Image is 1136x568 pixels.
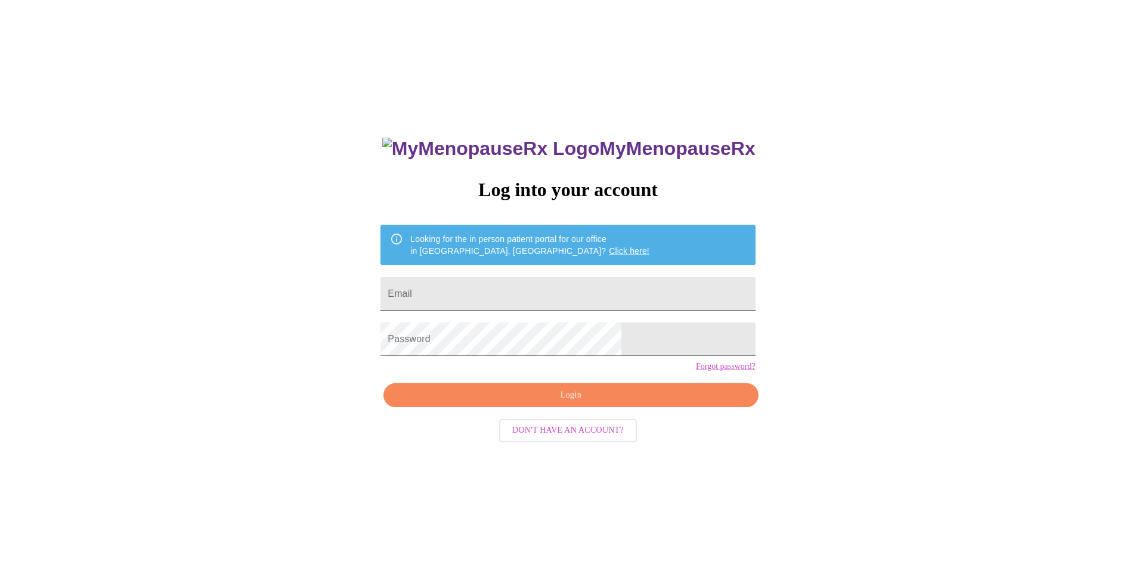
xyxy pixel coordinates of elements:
a: Don't have an account? [496,424,640,434]
h3: MyMenopauseRx [382,138,756,160]
span: Login [397,388,744,403]
a: Click here! [609,246,649,256]
a: Forgot password? [696,362,756,371]
button: Login [383,383,758,408]
span: Don't have an account? [512,423,624,438]
h3: Log into your account [380,179,755,201]
button: Don't have an account? [499,419,637,442]
img: MyMenopauseRx Logo [382,138,599,160]
div: Looking for the in person patient portal for our office in [GEOGRAPHIC_DATA], [GEOGRAPHIC_DATA]? [410,228,649,262]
